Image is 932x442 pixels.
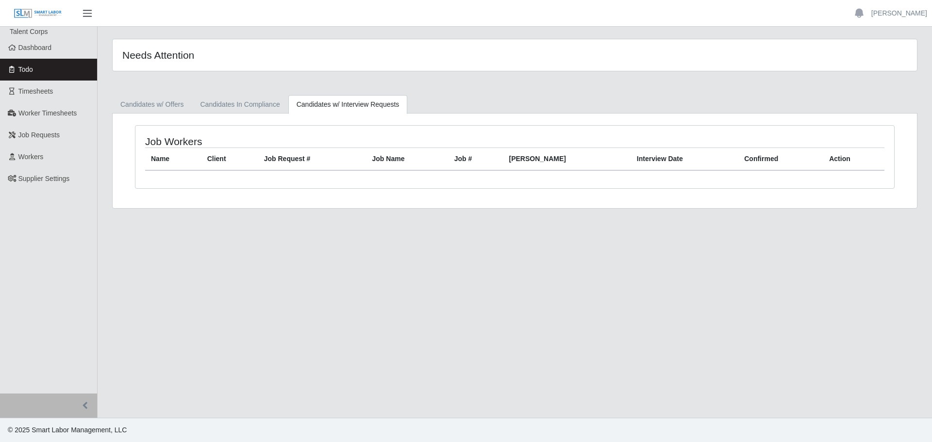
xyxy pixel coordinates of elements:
[288,95,408,114] a: Candidates w/ Interview Requests
[871,8,927,18] a: [PERSON_NAME]
[145,135,445,147] h4: Job Workers
[258,148,366,171] th: Job Request #
[823,148,884,171] th: Action
[18,109,77,117] span: Worker Timesheets
[18,87,53,95] span: Timesheets
[503,148,631,171] th: [PERSON_NAME]
[192,95,288,114] a: Candidates In Compliance
[18,44,52,51] span: Dashboard
[449,148,503,171] th: Job #
[10,28,48,35] span: Talent Corps
[122,49,441,61] h4: Needs Attention
[18,175,70,182] span: Supplier Settings
[18,65,33,73] span: Todo
[145,148,201,171] th: Name
[8,426,127,434] span: © 2025 Smart Labor Management, LLC
[201,148,258,171] th: Client
[18,153,44,161] span: Workers
[738,148,823,171] th: Confirmed
[112,95,192,114] a: Candidates w/ Offers
[18,131,60,139] span: Job Requests
[366,148,449,171] th: Job Name
[14,8,62,19] img: SLM Logo
[631,148,738,171] th: Interview Date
